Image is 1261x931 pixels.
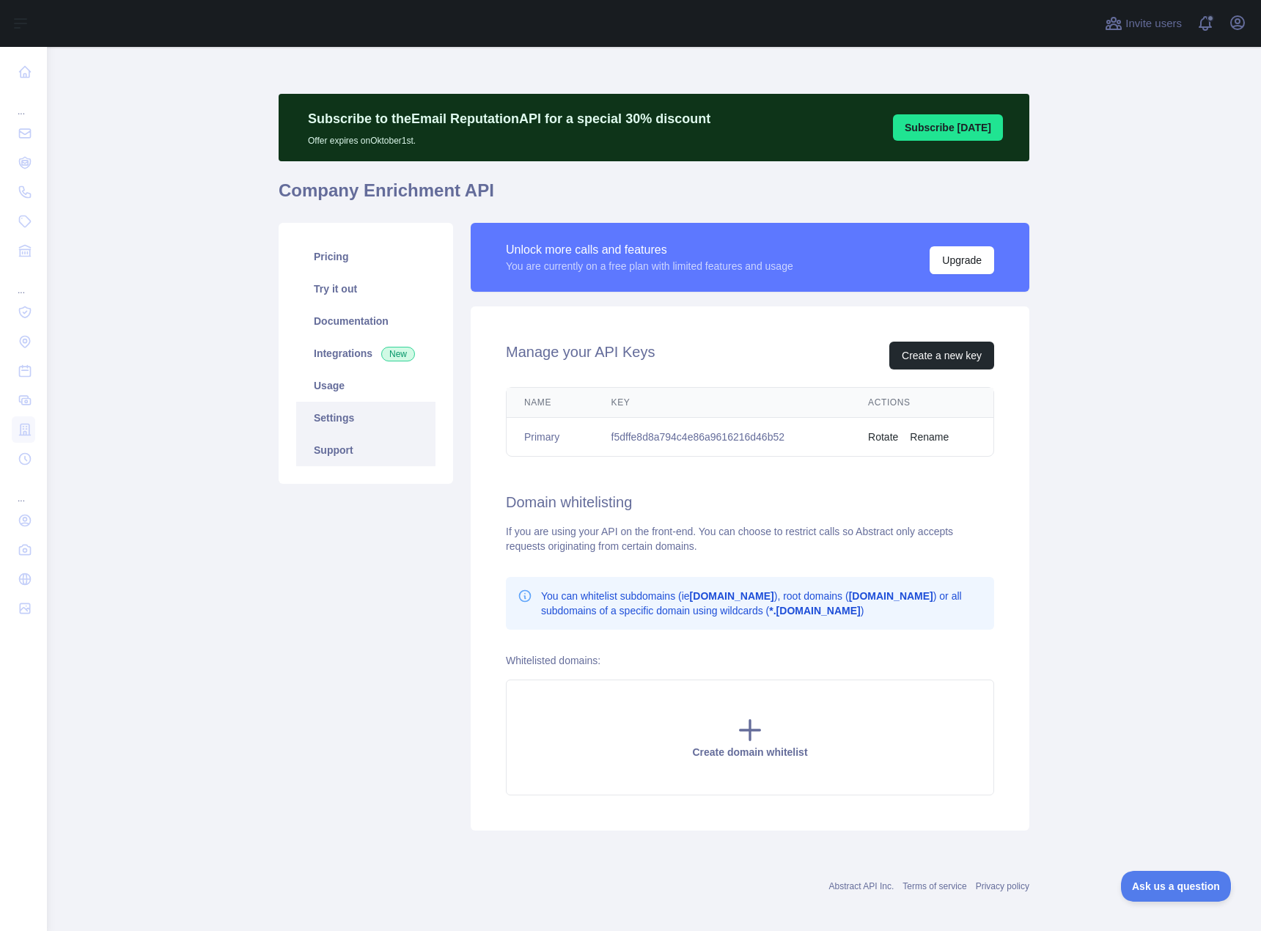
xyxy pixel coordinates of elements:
p: You can whitelist subdomains (ie ), root domains ( ) or all subdomains of a specific domain using... [541,589,982,618]
th: Name [507,388,594,418]
label: Whitelisted domains: [506,655,600,666]
button: Subscribe [DATE] [893,114,1003,141]
th: Actions [850,388,993,418]
button: Invite users [1102,12,1185,35]
button: Upgrade [930,246,994,274]
h2: Manage your API Keys [506,342,655,369]
td: Primary [507,418,594,457]
b: [DOMAIN_NAME] [849,590,933,602]
a: Terms of service [902,881,966,891]
p: Offer expires on Oktober 1st. [308,129,710,147]
div: ... [12,88,35,117]
a: Integrations New [296,337,435,369]
p: Subscribe to the Email Reputation API for a special 30 % discount [308,108,710,129]
span: Create domain whitelist [692,746,807,758]
span: New [381,347,415,361]
button: Rotate [868,430,898,444]
a: Privacy policy [976,881,1029,891]
a: Usage [296,369,435,402]
a: Documentation [296,305,435,337]
b: [DOMAIN_NAME] [690,590,774,602]
div: ... [12,475,35,504]
h2: Domain whitelisting [506,492,994,512]
a: Pricing [296,240,435,273]
div: Unlock more calls and features [506,241,793,259]
button: Create a new key [889,342,994,369]
b: *.[DOMAIN_NAME] [769,605,860,617]
div: You are currently on a free plan with limited features and usage [506,259,793,273]
div: If you are using your API on the front-end. You can choose to restrict calls so Abstract only acc... [506,524,994,553]
iframe: Toggle Customer Support [1121,871,1232,902]
a: Support [296,434,435,466]
h1: Company Enrichment API [279,179,1029,214]
div: ... [12,267,35,296]
a: Try it out [296,273,435,305]
a: Settings [296,402,435,434]
td: f5dffe8d8a794c4e86a9616216d46b52 [594,418,851,457]
button: Rename [910,430,949,444]
a: Abstract API Inc. [829,881,894,891]
th: Key [594,388,851,418]
span: Invite users [1125,15,1182,32]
